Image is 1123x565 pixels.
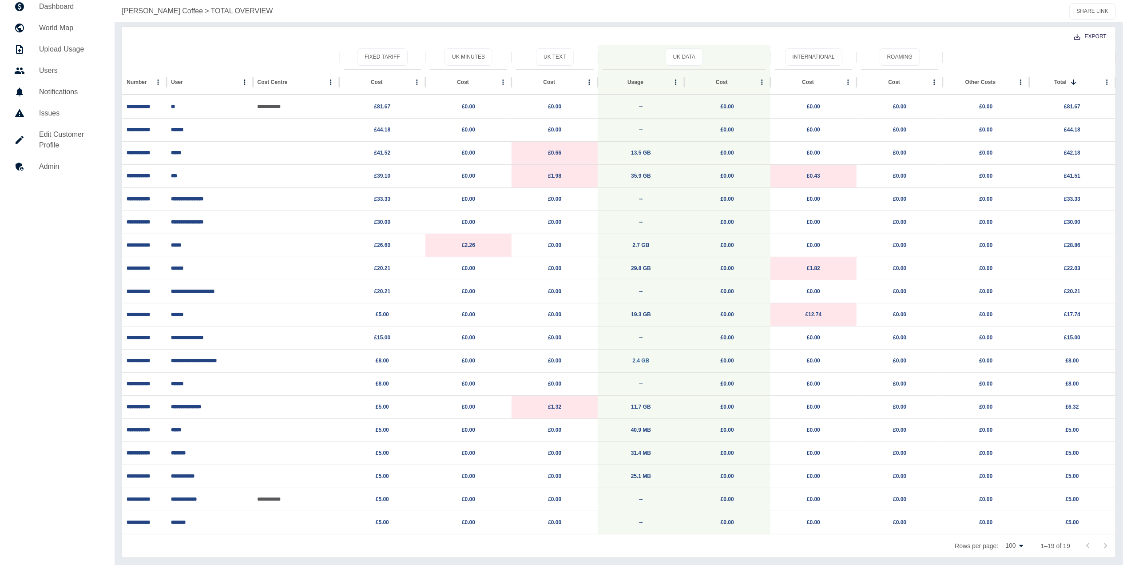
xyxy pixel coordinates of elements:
a: £0.00 [721,127,734,133]
p: 1–19 of 19 [1041,541,1070,550]
a: £41.52 [374,150,391,156]
a: £0.00 [721,427,734,433]
a: £0.00 [807,334,820,341]
a: 13.5 GB [631,150,651,156]
button: SHARE LINK [1069,3,1116,20]
a: £5.00 [1066,427,1079,433]
a: Admin [7,156,107,177]
a: £44.18 [1064,127,1080,133]
a: £5.00 [376,496,389,502]
a: £0.66 [548,150,561,156]
a: £0.00 [721,519,734,525]
button: Other Costs column menu [1015,76,1027,88]
a: -- [639,219,643,225]
a: £5.00 [1066,519,1079,525]
a: £0.00 [721,334,734,341]
a: £0.00 [721,404,734,410]
button: Total column menu [1101,76,1113,88]
a: £8.00 [1066,381,1079,387]
button: Cost column menu [928,76,940,88]
h5: Users [39,65,100,76]
a: £5.00 [1066,450,1079,456]
a: Issues [7,103,107,124]
div: Cost [457,79,469,85]
a: £0.00 [462,288,475,294]
a: £0.00 [893,311,906,318]
a: 19.3 GB [631,311,651,318]
a: £0.00 [979,519,992,525]
button: Roaming [880,48,920,66]
a: £1.98 [548,173,561,179]
a: £0.00 [807,103,820,110]
a: £5.00 [376,519,389,525]
a: £0.00 [893,103,906,110]
p: > [205,6,209,16]
a: £0.00 [807,150,820,156]
a: £0.00 [979,404,992,410]
button: Cost Centre column menu [325,76,337,88]
a: £0.00 [721,196,734,202]
a: £0.00 [721,496,734,502]
a: £0.00 [548,334,561,341]
a: £41.51 [1064,173,1080,179]
a: £0.00 [979,358,992,364]
a: £0.00 [548,288,561,294]
a: £0.00 [807,450,820,456]
a: £0.00 [462,103,475,110]
a: £0.00 [893,473,906,479]
h5: Upload Usage [39,44,100,55]
a: £0.00 [893,242,906,248]
div: Other Costs [965,79,996,85]
a: £0.00 [807,381,820,387]
a: £17.74 [1064,311,1080,318]
div: Cost [888,79,900,85]
a: £0.00 [548,127,561,133]
div: 100 [1002,539,1026,552]
a: £5.00 [376,473,389,479]
a: £0.00 [979,450,992,456]
a: £5.00 [376,427,389,433]
a: £0.00 [979,334,992,341]
a: £81.67 [1064,103,1080,110]
a: 35.9 GB [631,173,651,179]
a: £0.00 [979,381,992,387]
a: £0.00 [548,265,561,271]
a: £0.00 [979,127,992,133]
a: £5.00 [376,404,389,410]
a: £15.00 [374,334,391,341]
button: Sort [1067,76,1080,88]
a: -- [639,519,643,525]
a: 25.1 MB [631,473,651,479]
a: -- [639,334,643,341]
a: £8.00 [1066,358,1079,364]
p: TOTAL OVERVIEW [211,6,273,16]
a: £22.03 [1064,265,1080,271]
a: £0.00 [548,219,561,225]
a: £0.00 [807,519,820,525]
a: £0.00 [893,519,906,525]
button: UK Text [536,48,573,66]
a: £0.00 [893,173,906,179]
a: £33.33 [374,196,391,202]
a: £0.00 [462,473,475,479]
div: Total [1054,79,1067,85]
button: International [785,48,842,66]
a: £0.00 [548,519,561,525]
a: £0.00 [548,496,561,502]
a: £6.32 [1066,404,1079,410]
a: £0.00 [807,404,820,410]
a: £0.00 [893,404,906,410]
a: £33.33 [1064,196,1080,202]
a: £0.00 [721,103,734,110]
a: £0.00 [979,196,992,202]
a: £0.00 [462,381,475,387]
a: £0.00 [548,242,561,248]
a: £0.00 [979,288,992,294]
button: Cost column menu [756,76,768,88]
a: £28.86 [1064,242,1080,248]
a: 40.9 MB [631,427,651,433]
a: £15.00 [1064,334,1080,341]
a: £0.00 [721,311,734,318]
a: £0.00 [979,103,992,110]
a: Users [7,60,107,81]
